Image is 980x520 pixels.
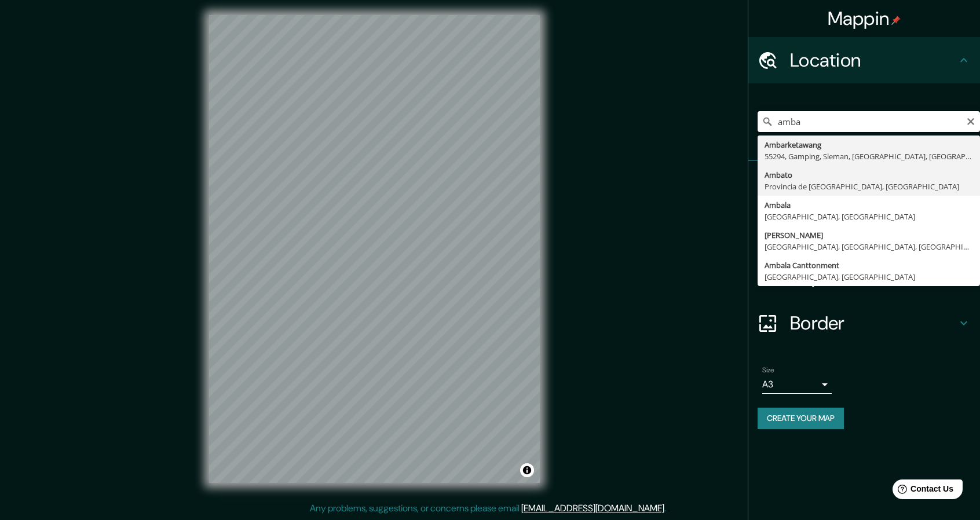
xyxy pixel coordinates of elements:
button: Toggle attribution [520,463,534,477]
div: Location [748,37,980,83]
button: Create your map [758,408,844,429]
div: Ambala Canttonment [765,259,973,271]
div: Pins [748,161,980,207]
h4: Location [790,49,957,72]
p: Any problems, suggestions, or concerns please email . [310,501,666,515]
a: [EMAIL_ADDRESS][DOMAIN_NAME] [521,502,664,514]
div: [GEOGRAPHIC_DATA], [GEOGRAPHIC_DATA], [GEOGRAPHIC_DATA], [GEOGRAPHIC_DATA] [765,241,973,252]
label: Size [762,365,774,375]
div: Ambarketawang [765,139,973,151]
div: Ambala [765,199,973,211]
h4: Layout [790,265,957,288]
div: Provincia de [GEOGRAPHIC_DATA], [GEOGRAPHIC_DATA] [765,181,973,192]
div: . [666,501,668,515]
div: Ambato [765,169,973,181]
canvas: Map [209,15,540,483]
h4: Mappin [828,7,901,30]
img: pin-icon.png [891,16,901,25]
div: [GEOGRAPHIC_DATA], [GEOGRAPHIC_DATA] [765,271,973,283]
div: [PERSON_NAME] [765,229,973,241]
div: . [668,501,670,515]
h4: Border [790,312,957,335]
button: Clear [966,115,975,126]
div: [GEOGRAPHIC_DATA], [GEOGRAPHIC_DATA] [765,211,973,222]
div: Border [748,300,980,346]
iframe: Help widget launcher [877,475,967,507]
input: Pick your city or area [758,111,980,132]
div: Layout [748,254,980,300]
div: 55294, Gamping, Sleman, [GEOGRAPHIC_DATA], [GEOGRAPHIC_DATA] [765,151,973,162]
div: Style [748,207,980,254]
div: A3 [762,375,832,394]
